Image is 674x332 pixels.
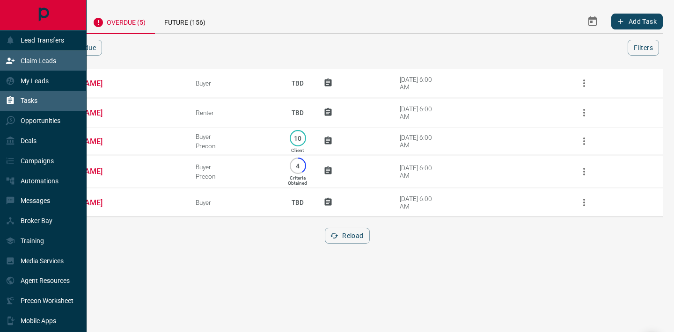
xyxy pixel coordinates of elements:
div: [DATE] 6:00 AM [400,134,440,149]
p: Criteria Obtained [288,175,307,186]
button: Reload [325,228,369,244]
div: Buyer [196,163,271,171]
div: Precon [196,142,271,150]
button: Filters [628,40,659,56]
div: Buyer [196,133,271,140]
div: Future (156) [155,9,215,33]
button: Add Task [611,14,663,29]
p: TBD [286,190,309,215]
div: Renter [196,109,271,116]
div: [DATE] 6:00 AM [400,195,440,210]
p: TBD [286,71,309,96]
button: Select Date Range [581,10,604,33]
div: [DATE] 6:00 AM [400,164,440,179]
div: Buyer [196,79,271,87]
div: Overdue (5) [83,9,155,34]
p: 4 [294,162,301,169]
p: 10 [294,135,301,142]
p: TBD [286,100,309,125]
p: Client [291,148,304,153]
div: Precon [196,173,271,180]
div: [DATE] 6:00 AM [400,105,440,120]
div: Buyer [196,199,271,206]
div: [DATE] 6:00 AM [400,76,440,91]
